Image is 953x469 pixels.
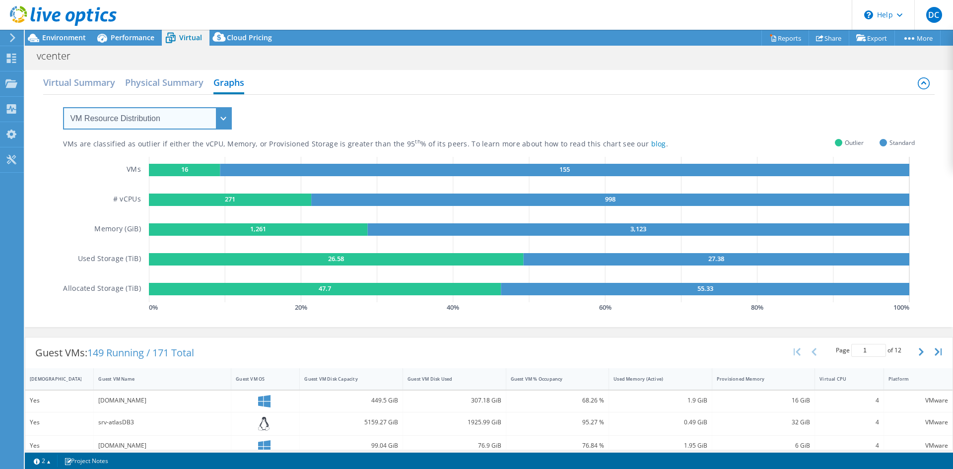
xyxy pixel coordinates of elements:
[304,440,398,451] div: 99.04 GiB
[304,376,386,382] div: Guest VM Disk Capacity
[751,303,763,312] text: 80 %
[25,337,204,368] div: Guest VMs:
[819,417,879,428] div: 4
[613,395,707,406] div: 1.9 GiB
[236,376,283,382] div: Guest VM OS
[697,284,713,293] text: 55.33
[845,137,864,148] span: Outlier
[926,7,942,23] span: DC
[319,284,331,293] text: 47.7
[98,395,226,406] div: [DOMAIN_NAME]
[613,417,707,428] div: 0.49 GiB
[888,376,936,382] div: Platform
[98,440,226,451] div: [DOMAIN_NAME]
[717,395,811,406] div: 16 GiB
[605,195,615,203] text: 998
[408,440,501,451] div: 76.9 GiB
[250,224,266,233] text: 1,261
[63,139,718,149] div: VMs are classified as outlier if either the vCPU, Memory, or Provisioned Storage is greater than ...
[408,395,501,406] div: 307.18 GiB
[42,33,86,42] span: Environment
[717,417,811,428] div: 32 GiB
[511,440,605,451] div: 76.84 %
[30,440,89,451] div: Yes
[98,376,214,382] div: Guest VM Name
[613,376,695,382] div: Used Memory (Active)
[559,165,570,174] text: 155
[415,138,420,145] sup: th
[32,51,86,62] h1: vcenter
[599,303,612,312] text: 60 %
[98,417,226,428] div: srv-atlasDB3
[63,283,140,295] h5: Allocated Storage (TiB)
[30,395,89,406] div: Yes
[717,440,811,451] div: 6 GiB
[894,30,941,46] a: More
[651,139,666,148] a: blog
[111,33,154,42] span: Performance
[179,33,202,42] span: Virtual
[408,376,489,382] div: Guest VM Disk Used
[225,195,235,203] text: 271
[511,417,605,428] div: 95.27 %
[819,440,879,451] div: 4
[717,376,799,382] div: Provisioned Memory
[888,417,948,428] div: VMware
[849,30,895,46] a: Export
[864,10,873,19] svg: \n
[511,376,593,382] div: Guest VM % Occupancy
[851,344,886,357] input: jump to page
[149,302,915,312] svg: GaugeChartPercentageAxisTexta
[125,72,204,92] h2: Physical Summary
[889,137,915,148] span: Standard
[127,164,141,176] h5: VMs
[819,376,867,382] div: Virtual CPU
[447,303,459,312] text: 40 %
[227,33,272,42] span: Cloud Pricing
[304,395,398,406] div: 449.5 GiB
[511,395,605,406] div: 68.26 %
[78,253,141,266] h5: Used Storage (TiB)
[304,417,398,428] div: 5159.27 GiB
[761,30,809,46] a: Reports
[328,254,344,263] text: 26.58
[613,440,707,451] div: 1.95 GiB
[113,194,141,206] h5: # vCPUs
[181,165,188,174] text: 16
[295,303,307,312] text: 20 %
[57,455,115,467] a: Project Notes
[43,72,115,92] h2: Virtual Summary
[408,417,501,428] div: 1925.99 GiB
[27,455,58,467] a: 2
[213,72,244,94] h2: Graphs
[87,346,194,359] span: 149 Running / 171 Total
[893,303,909,312] text: 100 %
[894,346,901,354] span: 12
[809,30,849,46] a: Share
[819,395,879,406] div: 4
[888,395,948,406] div: VMware
[149,303,158,312] text: 0 %
[30,417,89,428] div: Yes
[94,223,140,236] h5: Memory (GiB)
[836,344,901,357] span: Page of
[30,376,77,382] div: [DEMOGRAPHIC_DATA]
[888,440,948,451] div: VMware
[630,224,646,233] text: 3,123
[708,254,724,263] text: 27.38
